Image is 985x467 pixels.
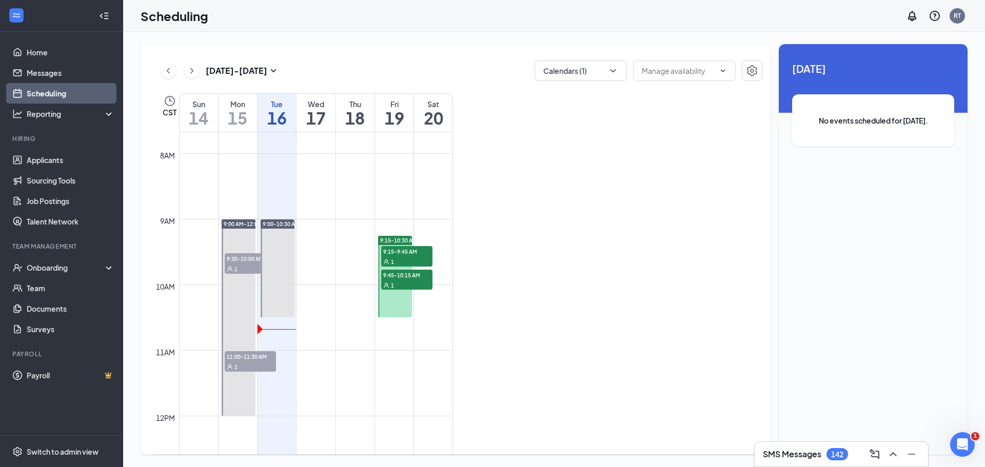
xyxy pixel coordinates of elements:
a: Applicants [27,150,114,170]
span: 9:00 AM-12:00 PM [224,220,269,228]
span: 1 [234,363,238,371]
svg: ChevronUp [887,448,899,460]
div: RT [954,11,961,20]
svg: ChevronDown [719,67,727,75]
h1: Scheduling [141,7,208,25]
span: 9:15-10:30 AM [380,237,417,244]
div: 142 [831,450,843,459]
div: Wed [297,99,335,109]
div: Fri [375,99,413,109]
div: 12pm [154,412,177,423]
div: Sat [414,99,452,109]
div: Hiring [12,134,112,143]
div: 9am [158,215,177,227]
button: ComposeMessage [866,446,883,462]
h1: 20 [414,109,452,127]
span: 1 [391,258,394,266]
svg: User [383,282,389,289]
h1: 17 [297,109,335,127]
h1: 15 [219,109,257,127]
span: 9:45-10:15 AM [381,270,432,280]
a: Scheduling [27,83,114,104]
button: ChevronLeft [161,63,176,78]
a: Job Postings [27,191,114,211]
a: September 17, 2025 [297,94,335,132]
span: 9:15-9:45 AM [381,246,432,256]
span: 1 [971,432,979,440]
span: 1 [391,282,394,289]
h3: [DATE] - [DATE] [206,65,267,76]
div: Reporting [27,109,115,119]
span: 1 [234,266,238,273]
a: September 16, 2025 [258,94,296,132]
svg: ChevronDown [608,66,618,76]
a: Messages [27,63,114,83]
svg: Settings [12,446,23,457]
svg: Notifications [906,10,918,22]
svg: User [227,364,233,370]
div: Sun [180,99,218,109]
button: ChevronRight [184,63,200,78]
svg: User [383,259,389,265]
svg: ChevronLeft [163,65,173,77]
a: September 14, 2025 [180,94,218,132]
h1: 18 [336,109,375,127]
div: Payroll [12,350,112,358]
iframe: Intercom live chat [950,432,975,457]
button: Calendars (1)ChevronDown [535,60,627,81]
svg: ChevronRight [187,65,197,77]
span: No events scheduled for [DATE]. [813,115,934,126]
svg: SmallChevronDown [267,65,280,77]
svg: Clock [164,95,176,107]
div: Mon [219,99,257,109]
div: Onboarding [27,262,106,273]
span: [DATE] [792,60,954,76]
div: 11am [154,347,177,358]
svg: QuestionInfo [929,10,941,22]
div: Switch to admin view [27,446,98,457]
svg: User [227,266,233,272]
span: 9:00-10:30 AM [263,220,300,228]
span: 11:00-11:30 AM [225,351,276,361]
a: Surveys [27,319,114,339]
a: Home [27,42,114,63]
h1: 14 [180,109,218,127]
button: ChevronUp [885,446,901,462]
h3: SMS Messages [763,449,821,460]
h1: 16 [258,109,296,127]
a: PayrollCrown [27,365,114,385]
svg: UserCheck [12,262,23,273]
div: Tue [258,99,296,109]
a: Documents [27,298,114,319]
svg: ComposeMessage [869,448,881,460]
button: Minimize [903,446,920,462]
svg: WorkstreamLogo [11,10,22,21]
a: Team [27,278,114,298]
a: Talent Network [27,211,114,232]
svg: Settings [746,65,758,77]
svg: Analysis [12,109,23,119]
svg: Collapse [99,11,109,21]
h1: 19 [375,109,413,127]
a: September 18, 2025 [336,94,375,132]
div: Team Management [12,242,112,251]
span: CST [163,107,176,117]
a: September 15, 2025 [219,94,257,132]
svg: Minimize [905,448,918,460]
a: Sourcing Tools [27,170,114,191]
a: September 20, 2025 [414,94,452,132]
input: Manage availability [642,65,715,76]
div: 10am [154,281,177,292]
a: September 19, 2025 [375,94,413,132]
button: Settings [742,60,762,81]
div: Thu [336,99,375,109]
div: 8am [158,150,177,161]
span: 9:30-10:00 AM [225,253,276,263]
